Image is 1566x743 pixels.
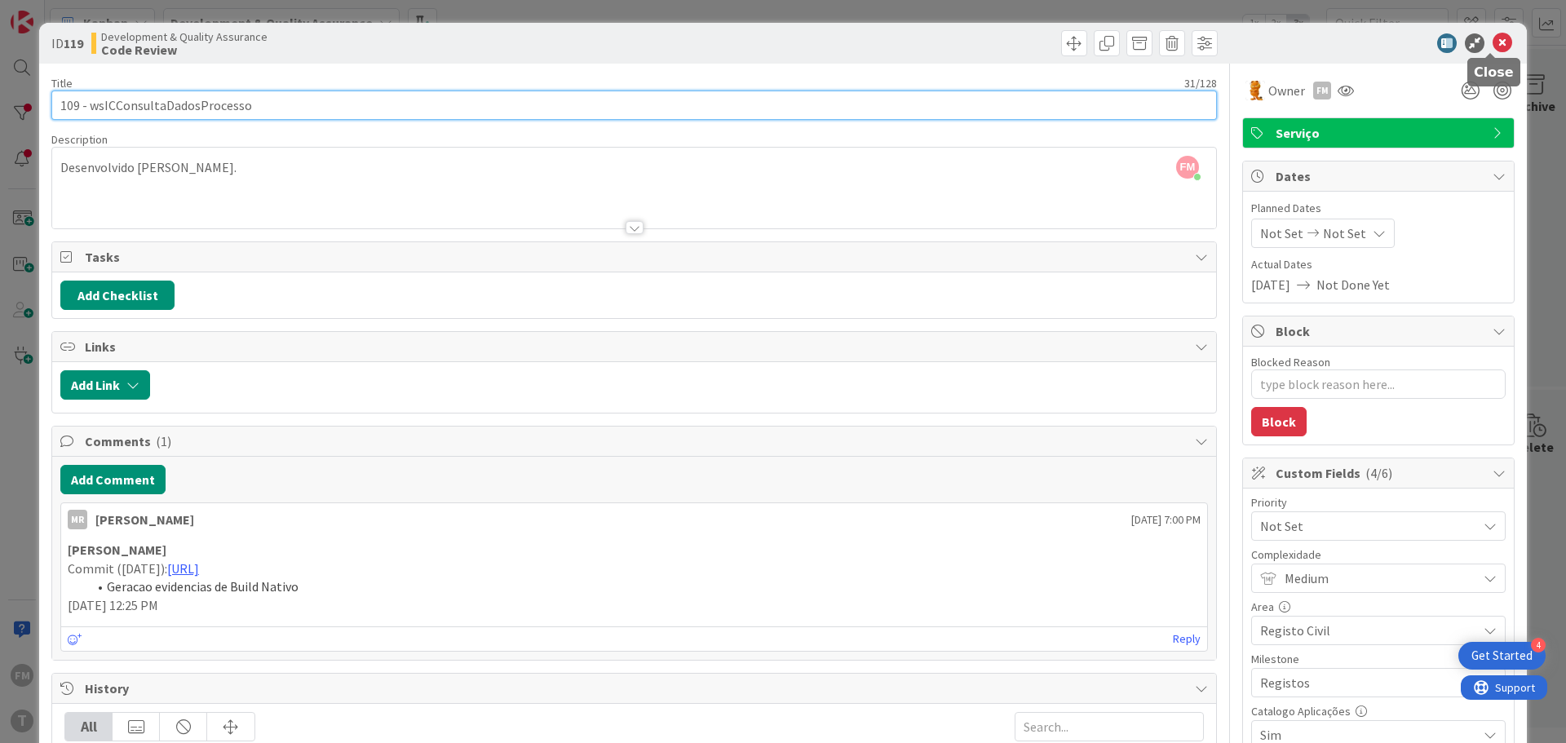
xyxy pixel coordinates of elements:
label: Blocked Reason [1251,355,1330,369]
span: Medium [1285,567,1469,590]
span: Registos [1260,671,1469,694]
div: [PERSON_NAME] [95,510,194,529]
label: Title [51,76,73,91]
div: Priority [1251,497,1506,508]
span: [DATE] 7:00 PM [1131,511,1201,529]
div: Area [1251,601,1506,613]
a: [URL] [167,560,199,577]
h5: Close [1474,64,1514,80]
span: [DATE] 12:25 PM [68,597,158,613]
span: Custom Fields [1276,463,1484,483]
span: Not Set [1260,515,1469,537]
span: ID [51,33,83,53]
a: Reply [1173,629,1201,649]
span: ( 1 ) [156,433,171,449]
div: Catalogo Aplicações [1251,705,1506,717]
span: Not Done Yet [1316,275,1390,294]
span: Tasks [85,247,1187,267]
b: 119 [64,35,83,51]
div: 31 / 128 [77,76,1217,91]
div: FM [1313,82,1331,100]
b: Code Review [101,43,268,56]
p: Desenvolvido [PERSON_NAME]. [60,158,1208,177]
button: Add Checklist [60,281,175,310]
span: Description [51,132,108,147]
input: type card name here... [51,91,1217,120]
span: Serviço [1276,123,1484,143]
span: Not Set [1260,223,1303,243]
span: Not Set [1323,223,1366,243]
div: All [65,713,113,741]
button: Add Comment [60,465,166,494]
span: Registo Civil [1260,619,1469,642]
span: ( 4/6 ) [1365,465,1392,481]
span: FM [1176,156,1199,179]
span: Owner [1268,81,1305,100]
span: Geracao evidencias de Build Nativo [107,578,299,595]
input: Search... [1015,712,1204,741]
button: Add Link [60,370,150,400]
div: Complexidade [1251,549,1506,560]
div: Open Get Started checklist, remaining modules: 4 [1458,642,1546,670]
span: Block [1276,321,1484,341]
div: Get Started [1471,648,1533,664]
span: Comments [85,431,1187,451]
div: Milestone [1251,653,1506,665]
span: Actual Dates [1251,256,1506,273]
span: Planned Dates [1251,200,1506,217]
strong: [PERSON_NAME] [68,542,166,558]
span: Links [85,337,1187,356]
img: RL [1245,81,1265,100]
span: Dates [1276,166,1484,186]
div: 4 [1531,638,1546,652]
span: History [85,679,1187,698]
div: MR [68,510,87,529]
span: Development & Quality Assurance [101,30,268,43]
span: Commit ([DATE]): [68,560,167,577]
button: Block [1251,407,1307,436]
span: Support [34,2,74,22]
span: [DATE] [1251,275,1290,294]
